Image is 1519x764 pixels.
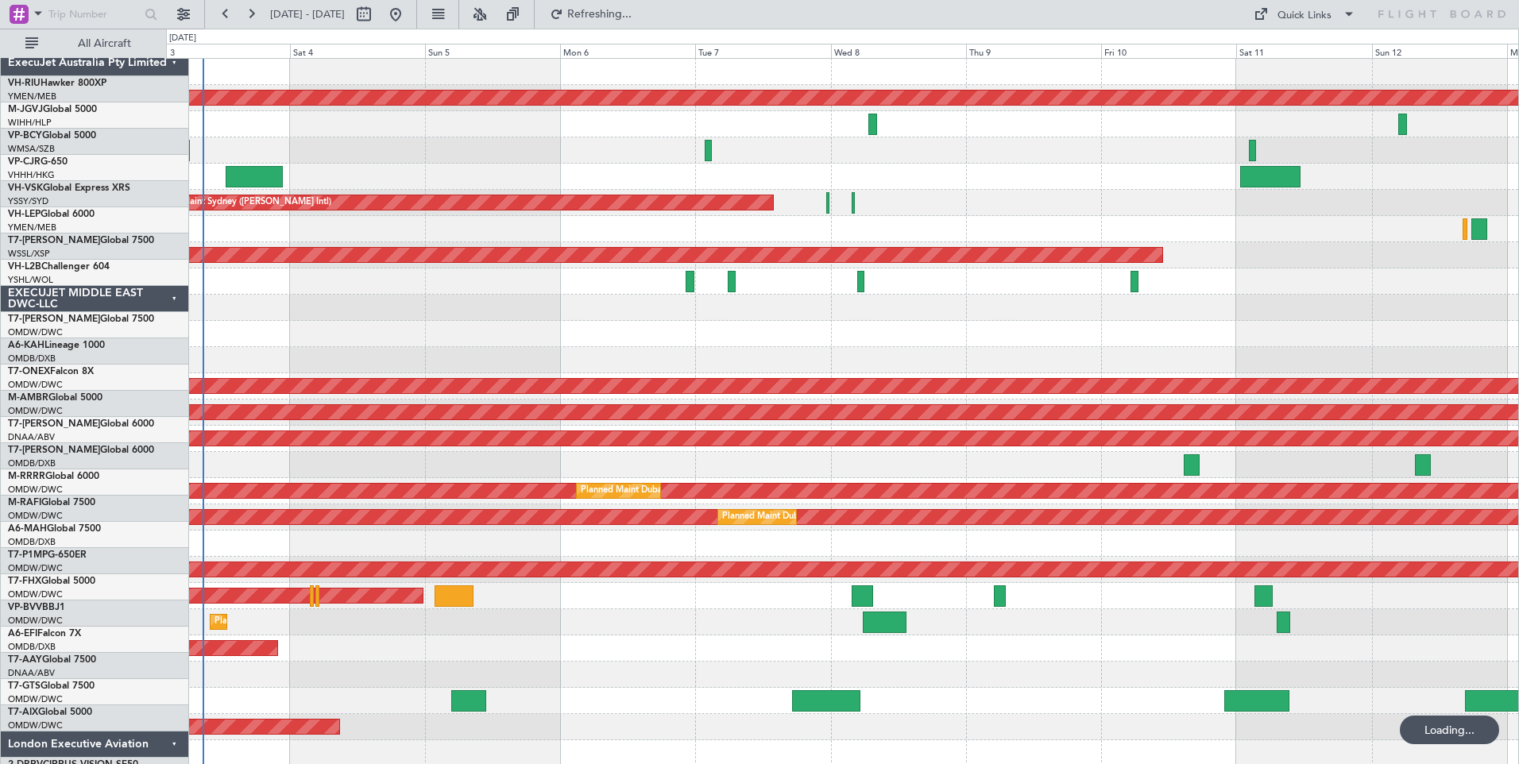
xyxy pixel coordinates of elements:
span: T7-[PERSON_NAME] [8,236,100,245]
a: T7-[PERSON_NAME]Global 7500 [8,236,154,245]
a: T7-[PERSON_NAME]Global 7500 [8,314,154,324]
span: T7-[PERSON_NAME] [8,419,100,429]
div: Sat 11 [1236,44,1371,58]
span: [DATE] - [DATE] [270,7,345,21]
a: VH-RIUHawker 800XP [8,79,106,88]
a: OMDB/DXB [8,536,56,548]
a: OMDW/DWC [8,720,63,731]
a: OMDW/DWC [8,510,63,522]
div: Sat 4 [290,44,425,58]
a: VH-VSKGlobal Express XRS [8,183,130,193]
span: A6-MAH [8,524,47,534]
span: Refreshing... [566,9,633,20]
a: DNAA/ABV [8,431,55,443]
a: T7-FHXGlobal 5000 [8,577,95,586]
a: OMDW/DWC [8,484,63,496]
a: VHHH/HKG [8,169,55,181]
a: YSSY/SYD [8,195,48,207]
span: VH-L2B [8,262,41,272]
div: Thu 9 [966,44,1101,58]
a: OMDB/DXB [8,641,56,653]
span: T7-[PERSON_NAME] [8,446,100,455]
div: Planned Maint Dubai (Al Maktoum Intl) [722,505,879,529]
span: M-AMBR [8,393,48,403]
a: M-RRRRGlobal 6000 [8,472,99,481]
a: WSSL/XSP [8,248,50,260]
div: Wed 8 [831,44,966,58]
span: T7-[PERSON_NAME] [8,314,100,324]
a: OMDB/DXB [8,353,56,365]
div: Fri 3 [154,44,289,58]
div: [DATE] [169,32,196,45]
div: Sun 12 [1372,44,1507,58]
a: T7-AAYGlobal 7500 [8,655,96,665]
a: YSHL/WOL [8,274,53,286]
a: WMSA/SZB [8,143,55,155]
span: T7-GTS [8,681,41,691]
div: Tue 7 [695,44,830,58]
a: OMDB/DXB [8,457,56,469]
div: Planned Maint Dubai (Al Maktoum Intl) [215,610,371,634]
span: T7-FHX [8,577,41,586]
a: VP-BVVBBJ1 [8,603,65,612]
span: All Aircraft [41,38,168,49]
a: T7-GTSGlobal 7500 [8,681,95,691]
a: M-AMBRGlobal 5000 [8,393,102,403]
span: VP-BVV [8,603,42,612]
span: A6-EFI [8,629,37,639]
a: OMDW/DWC [8,562,63,574]
div: Planned Maint Sydney ([PERSON_NAME] Intl) [147,191,331,214]
a: T7-ONEXFalcon 8X [8,367,94,376]
button: Quick Links [1246,2,1363,27]
a: WIHH/HLP [8,117,52,129]
a: VH-LEPGlobal 6000 [8,210,95,219]
span: T7-AAY [8,655,42,665]
div: Planned Maint Dubai (Al Maktoum Intl) [581,479,737,503]
span: VP-CJR [8,157,41,167]
a: OMDW/DWC [8,379,63,391]
div: Fri 10 [1101,44,1236,58]
a: DNAA/ABV [8,667,55,679]
span: T7-P1MP [8,550,48,560]
a: T7-P1MPG-650ER [8,550,87,560]
a: OMDW/DWC [8,615,63,627]
a: T7-[PERSON_NAME]Global 6000 [8,446,154,455]
span: A6-KAH [8,341,44,350]
a: VH-L2BChallenger 604 [8,262,110,272]
a: M-RAFIGlobal 7500 [8,498,95,507]
a: OMDW/DWC [8,405,63,417]
a: A6-KAHLineage 1000 [8,341,105,350]
a: A6-EFIFalcon 7X [8,629,81,639]
a: YMEN/MEB [8,222,56,233]
a: OMDW/DWC [8,588,63,600]
button: Refreshing... [543,2,638,27]
input: Trip Number [48,2,140,26]
span: M-RAFI [8,498,41,507]
a: OMDW/DWC [8,693,63,705]
span: VH-VSK [8,183,43,193]
a: M-JGVJGlobal 5000 [8,105,97,114]
a: VP-BCYGlobal 5000 [8,131,96,141]
span: M-RRRR [8,472,45,481]
button: All Aircraft [17,31,172,56]
a: VP-CJRG-650 [8,157,68,167]
a: OMDW/DWC [8,326,63,338]
span: T7-ONEX [8,367,50,376]
div: Loading... [1400,716,1499,744]
span: VH-RIU [8,79,41,88]
span: T7-AIX [8,708,38,717]
a: YMEN/MEB [8,91,56,102]
a: T7-AIXGlobal 5000 [8,708,92,717]
a: A6-MAHGlobal 7500 [8,524,101,534]
a: T7-[PERSON_NAME]Global 6000 [8,419,154,429]
span: VH-LEP [8,210,41,219]
span: M-JGVJ [8,105,43,114]
div: Mon 6 [560,44,695,58]
span: VP-BCY [8,131,42,141]
div: Sun 5 [425,44,560,58]
div: Quick Links [1277,8,1332,24]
